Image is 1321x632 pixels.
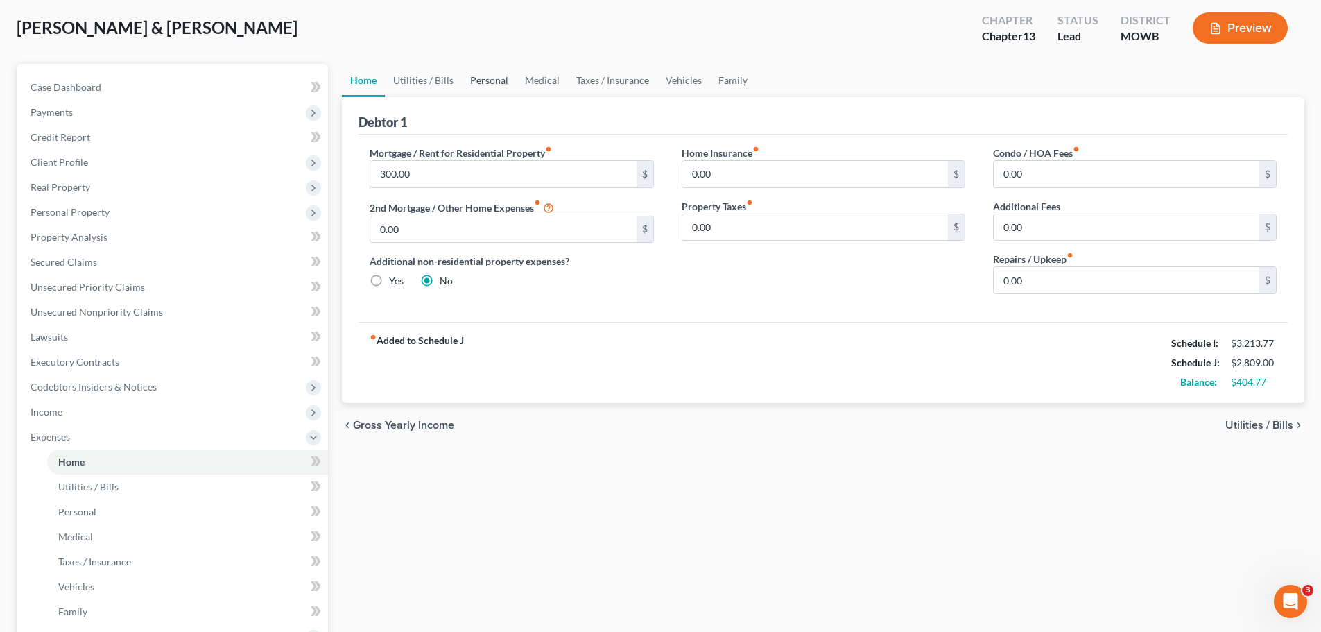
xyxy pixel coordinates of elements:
[359,114,407,130] div: Debtor 1
[31,181,90,193] span: Real Property
[31,381,157,393] span: Codebtors Insiders & Notices
[31,256,97,268] span: Secured Claims
[47,524,328,549] a: Medical
[342,64,385,97] a: Home
[1171,337,1218,349] strong: Schedule I:
[545,146,552,153] i: fiber_manual_record
[440,274,453,288] label: No
[1180,376,1217,388] strong: Balance:
[1067,252,1073,259] i: fiber_manual_record
[1231,336,1277,350] div: $3,213.77
[342,420,454,431] button: chevron_left Gross Yearly Income
[19,250,328,275] a: Secured Claims
[31,281,145,293] span: Unsecured Priority Claims
[47,599,328,624] a: Family
[370,334,464,392] strong: Added to Schedule J
[19,75,328,100] a: Case Dashboard
[1121,28,1171,44] div: MOWB
[1231,375,1277,389] div: $404.77
[993,146,1080,160] label: Condo / HOA Fees
[993,252,1073,266] label: Repairs / Upkeep
[58,531,93,543] span: Medical
[1231,356,1277,370] div: $2,809.00
[1259,161,1276,187] div: $
[948,161,965,187] div: $
[1057,12,1098,28] div: Status
[1073,146,1080,153] i: fiber_manual_record
[58,481,119,493] span: Utilities / Bills
[370,146,552,160] label: Mortgage / Rent for Residential Property
[682,199,753,214] label: Property Taxes
[31,406,62,418] span: Income
[19,275,328,300] a: Unsecured Priority Claims
[19,125,328,150] a: Credit Report
[31,231,107,243] span: Property Analysis
[17,17,297,37] span: [PERSON_NAME] & [PERSON_NAME]
[353,420,454,431] span: Gross Yearly Income
[31,206,110,218] span: Personal Property
[58,556,131,567] span: Taxes / Insurance
[1171,357,1220,368] strong: Schedule J:
[1057,28,1098,44] div: Lead
[948,214,965,241] div: $
[47,549,328,574] a: Taxes / Insurance
[19,300,328,325] a: Unsecured Nonpriority Claims
[1225,420,1293,431] span: Utilities / Bills
[31,306,163,318] span: Unsecured Nonpriority Claims
[31,431,70,443] span: Expenses
[58,606,87,617] span: Family
[31,156,88,168] span: Client Profile
[993,199,1060,214] label: Additional Fees
[752,146,759,153] i: fiber_manual_record
[1274,585,1307,618] iframe: Intercom live chat
[47,574,328,599] a: Vehicles
[370,199,554,216] label: 2nd Mortgage / Other Home Expenses
[47,499,328,524] a: Personal
[47,475,328,499] a: Utilities / Bills
[370,161,636,187] input: --
[534,199,541,206] i: fiber_manual_record
[31,131,90,143] span: Credit Report
[1193,12,1288,44] button: Preview
[568,64,657,97] a: Taxes / Insurance
[657,64,710,97] a: Vehicles
[385,64,462,97] a: Utilities / Bills
[31,106,73,118] span: Payments
[370,216,636,243] input: --
[47,450,328,475] a: Home
[19,225,328,250] a: Property Analysis
[19,325,328,350] a: Lawsuits
[1302,585,1313,596] span: 3
[682,161,948,187] input: --
[370,334,377,341] i: fiber_manual_record
[342,420,353,431] i: chevron_left
[58,506,96,518] span: Personal
[1293,420,1304,431] i: chevron_right
[1225,420,1304,431] button: Utilities / Bills chevron_right
[682,146,759,160] label: Home Insurance
[19,350,328,375] a: Executory Contracts
[517,64,568,97] a: Medical
[637,216,653,243] div: $
[746,199,753,206] i: fiber_manual_record
[58,456,85,468] span: Home
[1121,12,1171,28] div: District
[710,64,756,97] a: Family
[982,28,1035,44] div: Chapter
[31,81,101,93] span: Case Dashboard
[58,581,94,592] span: Vehicles
[31,356,119,368] span: Executory Contracts
[31,331,68,343] span: Lawsuits
[994,161,1259,187] input: --
[994,214,1259,241] input: --
[1023,29,1035,42] span: 13
[389,274,404,288] label: Yes
[1259,267,1276,293] div: $
[1259,214,1276,241] div: $
[637,161,653,187] div: $
[994,267,1259,293] input: --
[462,64,517,97] a: Personal
[370,254,653,268] label: Additional non-residential property expenses?
[682,214,948,241] input: --
[982,12,1035,28] div: Chapter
